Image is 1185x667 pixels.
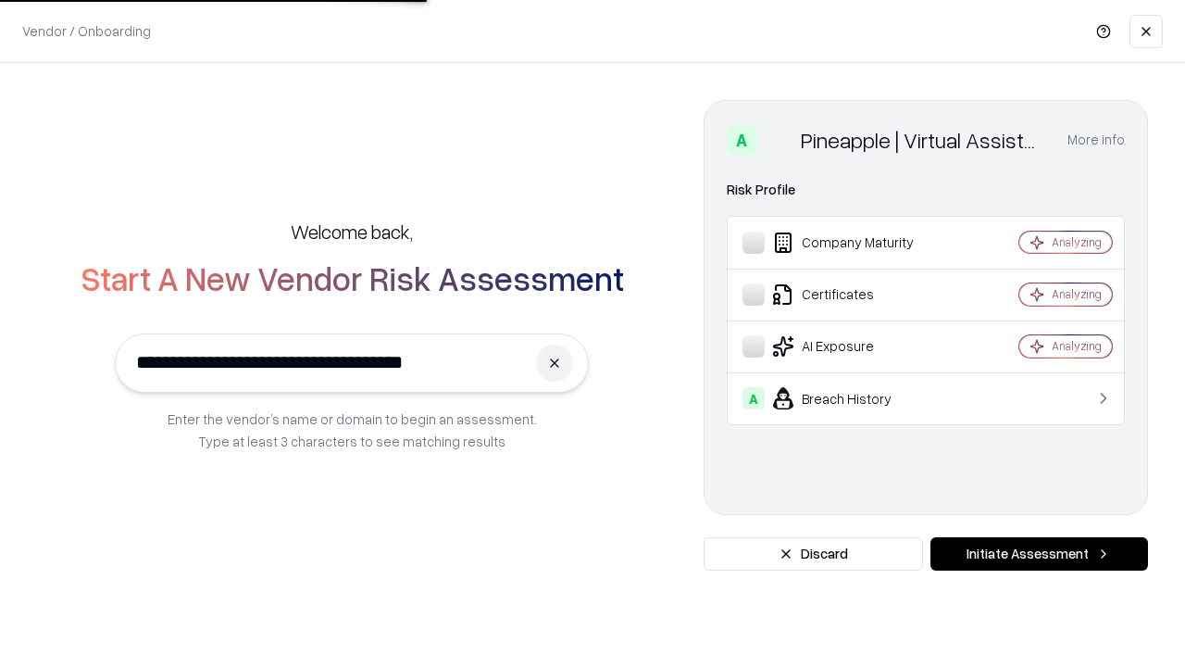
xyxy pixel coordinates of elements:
[22,21,151,41] p: Vendor / Onboarding
[1052,234,1102,250] div: Analyzing
[764,125,793,155] img: Pineapple | Virtual Assistant Agency
[704,537,923,571] button: Discard
[930,537,1148,571] button: Initiate Assessment
[1052,286,1102,302] div: Analyzing
[727,125,756,155] div: A
[727,179,1125,201] div: Risk Profile
[742,232,964,254] div: Company Maturity
[168,408,537,452] p: Enter the vendor’s name or domain to begin an assessment. Type at least 3 characters to see match...
[742,387,964,409] div: Breach History
[1052,338,1102,354] div: Analyzing
[801,125,1045,155] div: Pineapple | Virtual Assistant Agency
[742,335,964,358] div: AI Exposure
[742,387,765,409] div: A
[81,259,624,296] h2: Start A New Vendor Risk Assessment
[291,219,413,245] h5: Welcome back,
[1067,123,1125,157] button: More info
[742,283,964,306] div: Certificates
